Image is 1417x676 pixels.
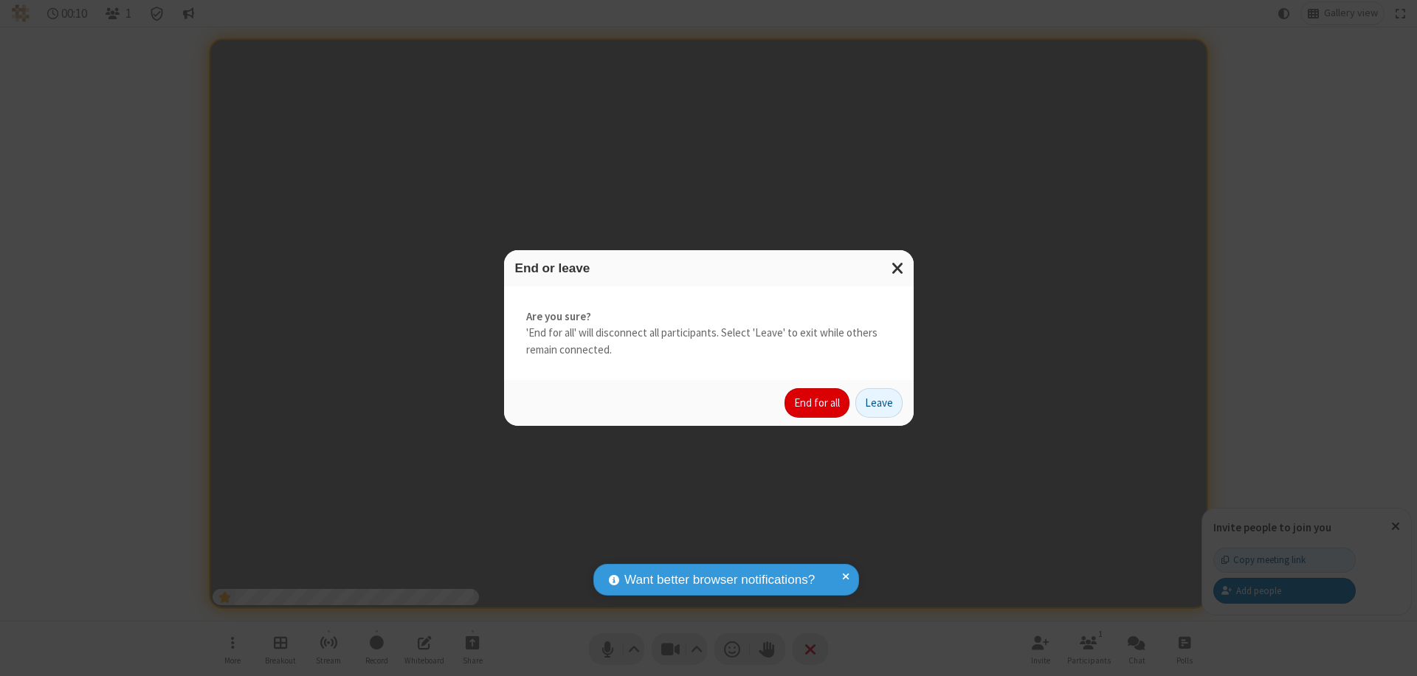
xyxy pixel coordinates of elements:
button: Close modal [883,250,914,286]
button: Leave [855,388,903,418]
button: End for all [785,388,849,418]
h3: End or leave [515,261,903,275]
strong: Are you sure? [526,308,892,325]
span: Want better browser notifications? [624,570,815,590]
div: 'End for all' will disconnect all participants. Select 'Leave' to exit while others remain connec... [504,286,914,381]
